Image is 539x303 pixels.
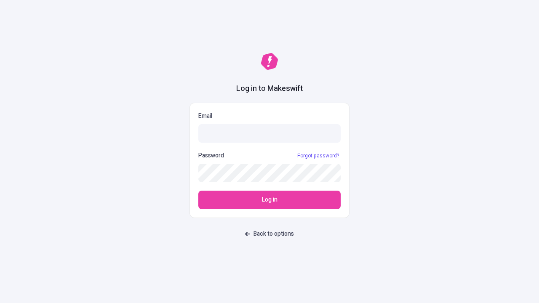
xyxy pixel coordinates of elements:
[253,229,294,239] span: Back to options
[198,151,224,160] p: Password
[198,124,341,143] input: Email
[236,83,303,94] h1: Log in to Makeswift
[198,112,341,121] p: Email
[262,195,278,205] span: Log in
[296,152,341,159] a: Forgot password?
[240,226,299,242] button: Back to options
[198,191,341,209] button: Log in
